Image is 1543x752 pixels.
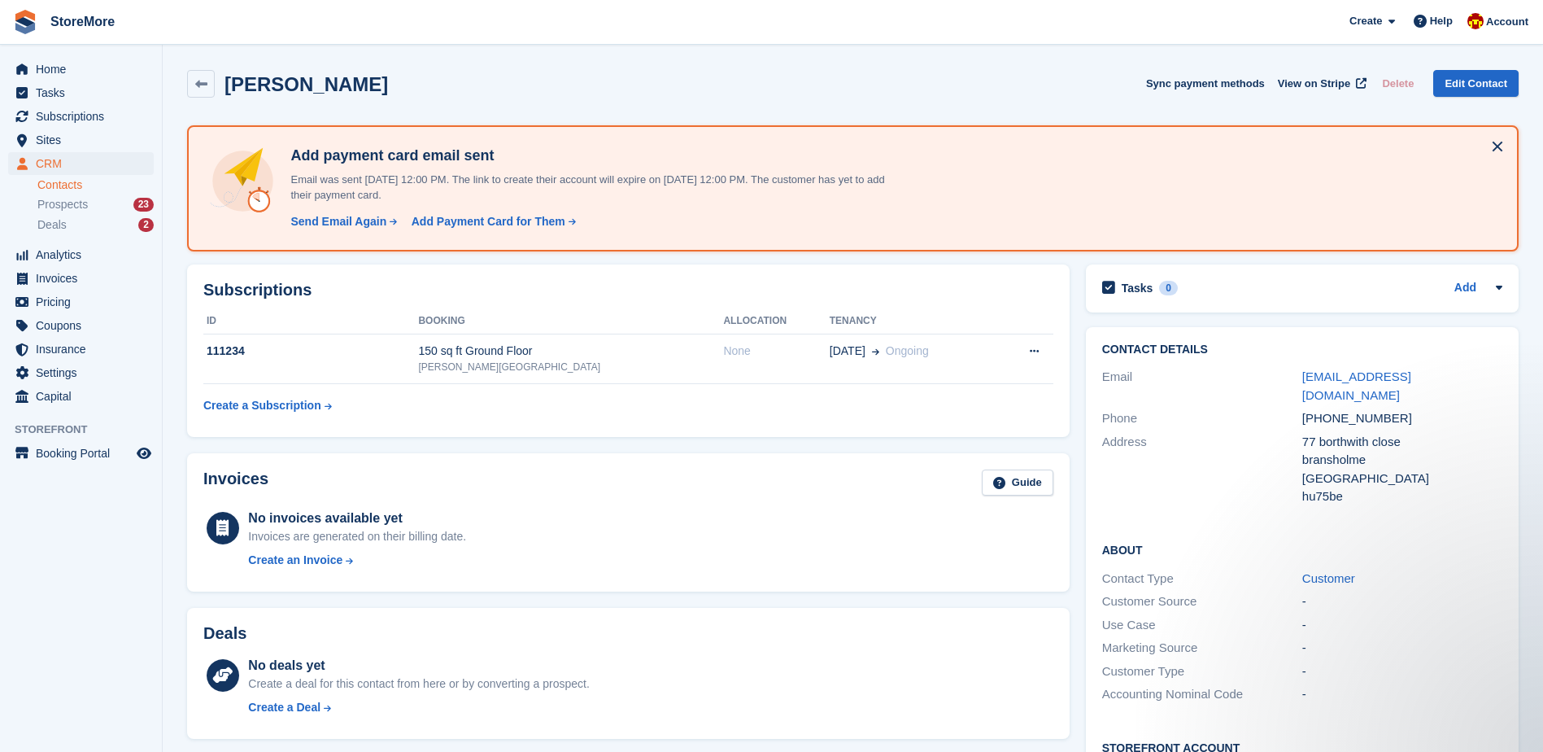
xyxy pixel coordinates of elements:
span: Home [36,58,133,81]
h2: Invoices [203,470,268,496]
a: Contacts [37,177,154,193]
a: menu [8,267,154,290]
div: - [1302,592,1502,611]
th: ID [203,308,418,334]
h2: Tasks [1122,281,1153,295]
a: Add [1454,279,1476,298]
div: - [1302,616,1502,635]
span: Insurance [36,338,133,361]
div: 111234 [203,343,418,360]
a: Add Payment Card for Them [405,213,578,230]
div: - [1302,662,1502,681]
span: Coupons [36,314,133,337]
span: Account [1486,14,1528,30]
a: Create an Invoice [248,552,466,569]
div: Address [1102,433,1302,506]
div: Create a deal for this contact from here or by converting a prospect. [248,675,589,693]
a: menu [8,338,154,361]
img: Store More Team [1467,13,1484,29]
div: No deals yet [248,656,589,675]
th: Tenancy [830,308,996,334]
p: Email was sent [DATE] 12:00 PM. The link to create their account will expire on [DATE] 12:00 PM. ... [284,172,894,203]
div: [PHONE_NUMBER] [1302,409,1502,428]
div: - [1302,639,1502,658]
div: Send Email Again [290,213,386,230]
span: Ongoing [886,344,929,357]
span: Analytics [36,243,133,266]
div: Contact Type [1102,570,1302,588]
a: View on Stripe [1271,70,1370,97]
span: Deals [37,217,67,233]
a: Prospects 23 [37,196,154,213]
div: - [1302,685,1502,704]
h2: Contact Details [1102,343,1502,356]
a: Create a Subscription [203,391,332,421]
div: 150 sq ft Ground Floor [418,343,723,360]
a: menu [8,314,154,337]
a: Deals 2 [37,216,154,234]
a: Preview store [134,444,154,463]
th: Booking [418,308,723,334]
a: menu [8,81,154,104]
span: Booking Portal [36,442,133,465]
div: 0 [1159,281,1178,295]
div: Email [1102,368,1302,404]
a: Create a Deal [248,699,589,716]
span: View on Stripe [1278,76,1350,92]
div: [GEOGRAPHIC_DATA] [1302,470,1502,488]
div: Create a Subscription [203,397,321,414]
span: Tasks [36,81,133,104]
span: Prospects [37,197,88,212]
h2: Deals [203,624,246,643]
div: Create a Deal [248,699,320,716]
a: menu [8,385,154,408]
a: StoreMore [44,8,121,35]
div: Accounting Nominal Code [1102,685,1302,704]
img: stora-icon-8386f47178a22dfd0bd8f6a31ec36ba5ce8667c1dd55bd0f319d3a0aa187defe.svg [13,10,37,34]
div: Phone [1102,409,1302,428]
div: Create an Invoice [248,552,342,569]
h2: [PERSON_NAME] [224,73,388,95]
a: menu [8,243,154,266]
a: Edit Contact [1433,70,1519,97]
a: Guide [982,470,1053,496]
button: Sync payment methods [1146,70,1265,97]
a: menu [8,291,154,313]
a: menu [8,105,154,128]
a: Customer [1302,571,1355,585]
span: Capital [36,385,133,408]
button: Delete [1375,70,1420,97]
div: bransholme [1302,451,1502,470]
span: Subscriptions [36,105,133,128]
div: Customer Type [1102,662,1302,681]
span: Help [1430,13,1453,29]
th: Allocation [723,308,829,334]
a: menu [8,58,154,81]
span: [DATE] [830,343,865,360]
div: Marketing Source [1102,639,1302,658]
div: None [723,343,829,360]
div: Use Case [1102,616,1302,635]
span: Invoices [36,267,133,290]
a: menu [8,361,154,384]
span: Storefront [15,422,162,438]
h4: Add payment card email sent [284,146,894,165]
div: [PERSON_NAME][GEOGRAPHIC_DATA] [418,360,723,374]
span: Create [1349,13,1382,29]
span: CRM [36,152,133,175]
div: Invoices are generated on their billing date. [248,528,466,545]
div: Customer Source [1102,592,1302,611]
span: Pricing [36,291,133,313]
a: menu [8,442,154,465]
div: hu75be [1302,487,1502,506]
span: Sites [36,129,133,151]
a: [EMAIL_ADDRESS][DOMAIN_NAME] [1302,369,1411,402]
h2: About [1102,541,1502,557]
div: 2 [138,218,154,232]
div: 77 borthwith close [1302,433,1502,452]
div: 23 [133,198,154,212]
h2: Subscriptions [203,281,1053,299]
a: menu [8,129,154,151]
img: add-payment-card-4dbda4983b697a7845d177d07a5d71e8a16f1ec00487972de202a45f1e8132f5.svg [208,146,277,216]
span: Settings [36,361,133,384]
